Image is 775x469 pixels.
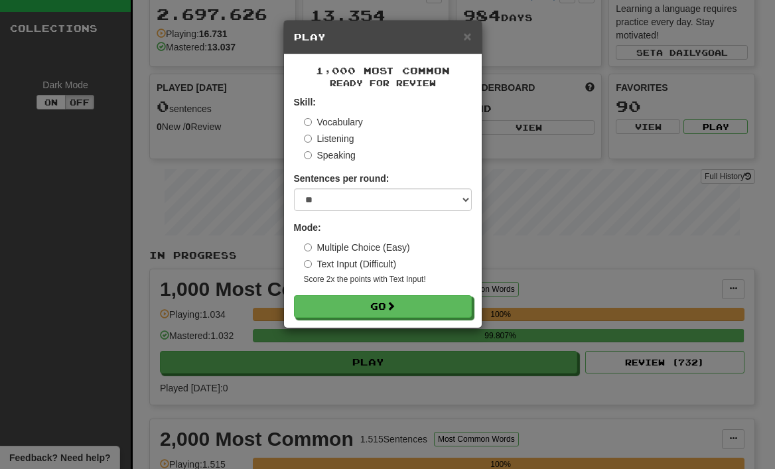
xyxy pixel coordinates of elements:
label: Vocabulary [304,115,363,129]
input: Speaking [304,151,312,159]
input: Multiple Choice (Easy) [304,243,312,251]
strong: Skill: [294,97,316,107]
button: Go [294,295,472,318]
span: 1,000 Most Common [316,65,450,76]
input: Listening [304,135,312,143]
label: Text Input (Difficult) [304,257,397,271]
small: Score 2x the points with Text Input ! [304,274,472,285]
strong: Mode: [294,222,321,233]
label: Sentences per round: [294,172,389,185]
label: Multiple Choice (Easy) [304,241,410,254]
label: Speaking [304,149,356,162]
small: Ready for Review [294,78,472,89]
input: Vocabulary [304,118,312,126]
button: Close [463,29,471,43]
span: × [463,29,471,44]
label: Listening [304,132,354,145]
input: Text Input (Difficult) [304,260,312,268]
h5: Play [294,31,472,44]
